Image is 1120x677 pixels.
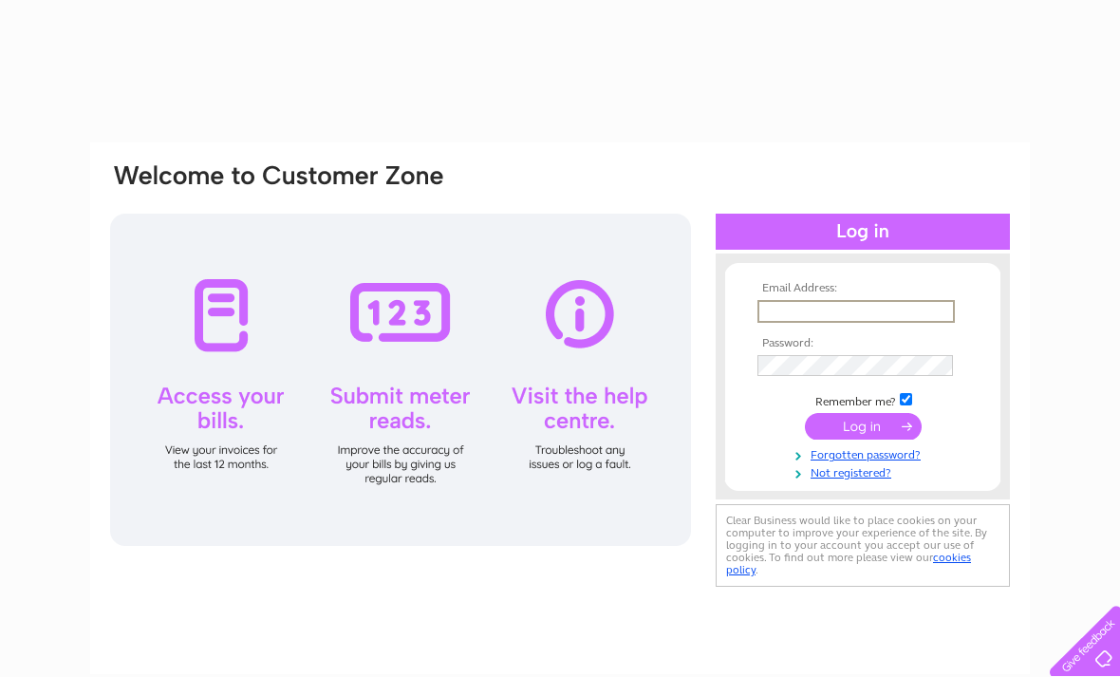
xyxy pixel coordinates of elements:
th: Password: [753,337,973,350]
th: Email Address: [753,282,973,295]
a: Not registered? [757,462,973,480]
td: Remember me? [753,390,973,409]
a: Forgotten password? [757,444,973,462]
a: cookies policy [726,551,971,576]
div: Clear Business would like to place cookies on your computer to improve your experience of the sit... [716,504,1010,587]
input: Submit [805,413,922,440]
